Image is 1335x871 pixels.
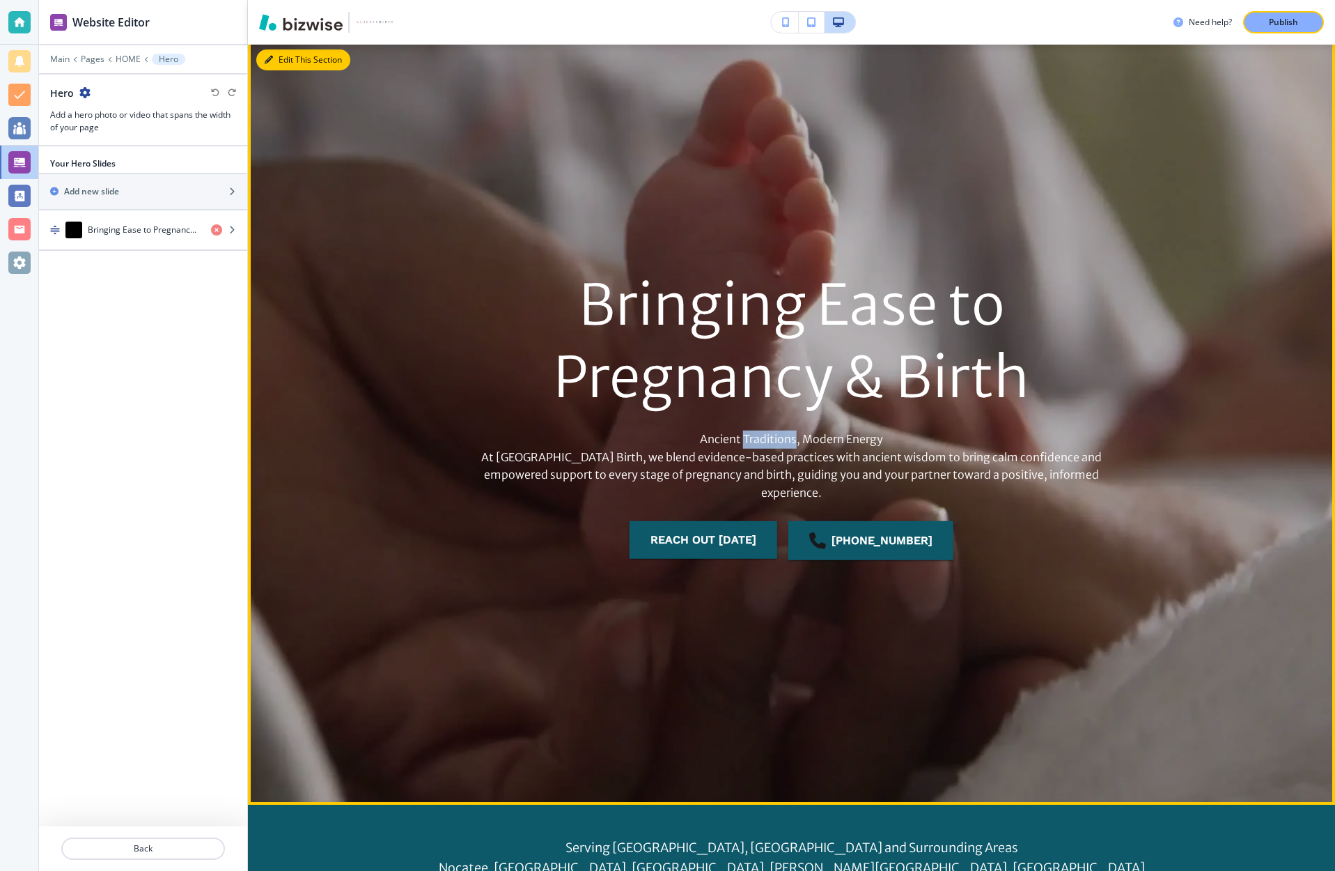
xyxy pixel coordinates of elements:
[1269,16,1298,29] p: Publish
[39,210,247,251] button: DragBringing Ease to Pregnancy & Birth
[788,521,953,560] a: [PHONE_NUMBER]
[116,54,141,64] button: HOME
[50,14,67,31] img: editor icon
[159,54,178,64] p: Hero
[458,448,1125,502] p: At [GEOGRAPHIC_DATA] Birth, we blend evidence-based practices with ancient wisdom to bring calm c...
[630,521,777,559] button: REACH OUT [DATE]
[50,86,74,100] h2: Hero
[64,185,119,198] h2: Add new slide
[50,54,70,64] button: Main
[458,431,1125,502] p: Ancient Traditions, Modern Energy
[50,157,116,170] h2: Your Hero Slides
[39,174,247,209] button: Add new slide
[88,224,200,236] h4: Bringing Ease to Pregnancy & Birth
[404,838,1180,858] p: Serving [GEOGRAPHIC_DATA], [GEOGRAPHIC_DATA] and Surrounding Areas
[1189,16,1232,29] h3: Need help?
[81,54,104,64] button: Pages
[152,54,185,65] button: Hero
[1243,11,1324,33] button: Publish
[259,14,343,31] img: Bizwise Logo
[458,269,1125,414] h1: Bringing Ease to Pregnancy & Birth
[72,14,150,31] h2: Website Editor
[355,17,393,27] img: Your Logo
[256,49,350,70] button: Edit This Section
[63,842,224,855] p: Back
[50,225,60,235] img: Drag
[61,838,225,860] button: Back
[50,109,236,134] h3: Add a hero photo or video that spans the width of your page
